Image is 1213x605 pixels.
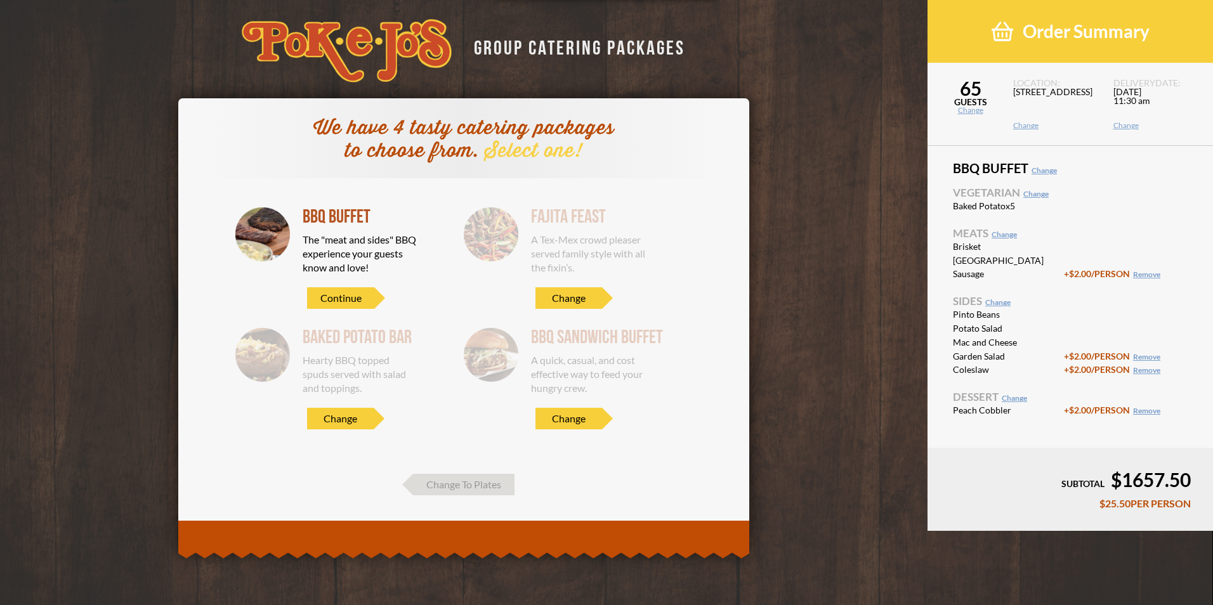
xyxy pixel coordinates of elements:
[1002,393,1027,403] a: Change
[303,353,417,395] div: Hearty BBQ topped spuds served with salad and toppings.
[1064,364,1160,375] span: +$2.00 /PERSON
[303,328,445,347] div: Baked Potato Bar
[464,207,518,262] img: Fajita Feast
[1113,122,1198,129] a: Change
[535,287,602,309] span: Change
[1133,365,1160,375] a: Remove
[992,20,1013,42] img: shopping-basket-3cad201a.png
[928,107,1013,114] a: Change
[414,474,515,495] span: Change To Plates
[928,98,1013,107] span: GUESTS
[953,187,1188,198] span: Vegetarian
[950,498,1191,509] div: $25.50 PER PERSON
[953,338,1064,347] span: Mac and Cheese
[1061,478,1105,489] span: SUBTOTAL
[953,256,1064,265] span: [GEOGRAPHIC_DATA]
[1064,351,1160,361] span: +$2.00 /PERSON
[235,207,290,262] img: BBQ Buffet
[535,408,602,429] span: Change
[485,139,582,164] span: Select one!
[953,324,1064,333] span: Potato Salad
[950,470,1191,489] div: $1657.50
[953,296,1188,306] span: Sides
[305,117,622,163] div: We have 4 tasty catering packages to choose from.
[531,207,673,226] div: Fajita Feast
[303,207,445,226] div: BBQ Buffet
[953,310,1064,319] span: Pinto Beans
[953,202,1064,211] span: Baked Potato x5
[953,365,1064,374] span: Coleslaw
[307,408,374,429] span: Change
[531,353,645,395] div: A quick, casual, and cost effective way to feed your hungry crew.
[928,79,1013,98] span: 65
[242,19,452,82] img: logo-34603ddf.svg
[464,328,518,382] img: BBQ SANDWICH BUFFET
[953,406,1064,415] span: Peach Cobbler
[464,33,685,58] div: GROUP CATERING PACKAGES
[531,233,645,275] div: A Tex-Mex crowd pleaser served family style with all the fixin’s.
[1023,189,1049,198] a: Change
[985,297,1011,307] a: Change
[1133,270,1160,279] a: Remove
[1013,79,1098,88] span: LOCATION:
[992,230,1017,239] a: Change
[531,328,673,347] div: BBQ SANDWICH BUFFET
[1133,406,1160,415] a: Remove
[303,233,417,275] div: The "meat and sides" BBQ experience your guests know and love!
[953,391,1188,402] span: Dessert
[1113,88,1198,122] span: [DATE] 11:30 am
[1064,405,1160,415] span: +$2.00 /PERSON
[1133,352,1160,361] a: Remove
[1013,88,1098,122] span: [STREET_ADDRESS]
[953,228,1188,238] span: Meats
[1032,166,1057,175] a: Change
[1023,20,1150,42] span: Order Summary
[235,328,290,382] img: Baked Potato Bar
[953,352,1064,361] span: Garden Salad
[953,162,1188,174] span: BBQ Buffet
[1013,122,1098,129] a: Change
[953,242,1064,251] span: Brisket
[1064,268,1160,279] span: +$2.00 /PERSON
[307,287,374,309] span: Continue
[953,270,1064,278] span: Sausage
[1113,79,1198,88] span: DELIVERY DATE:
